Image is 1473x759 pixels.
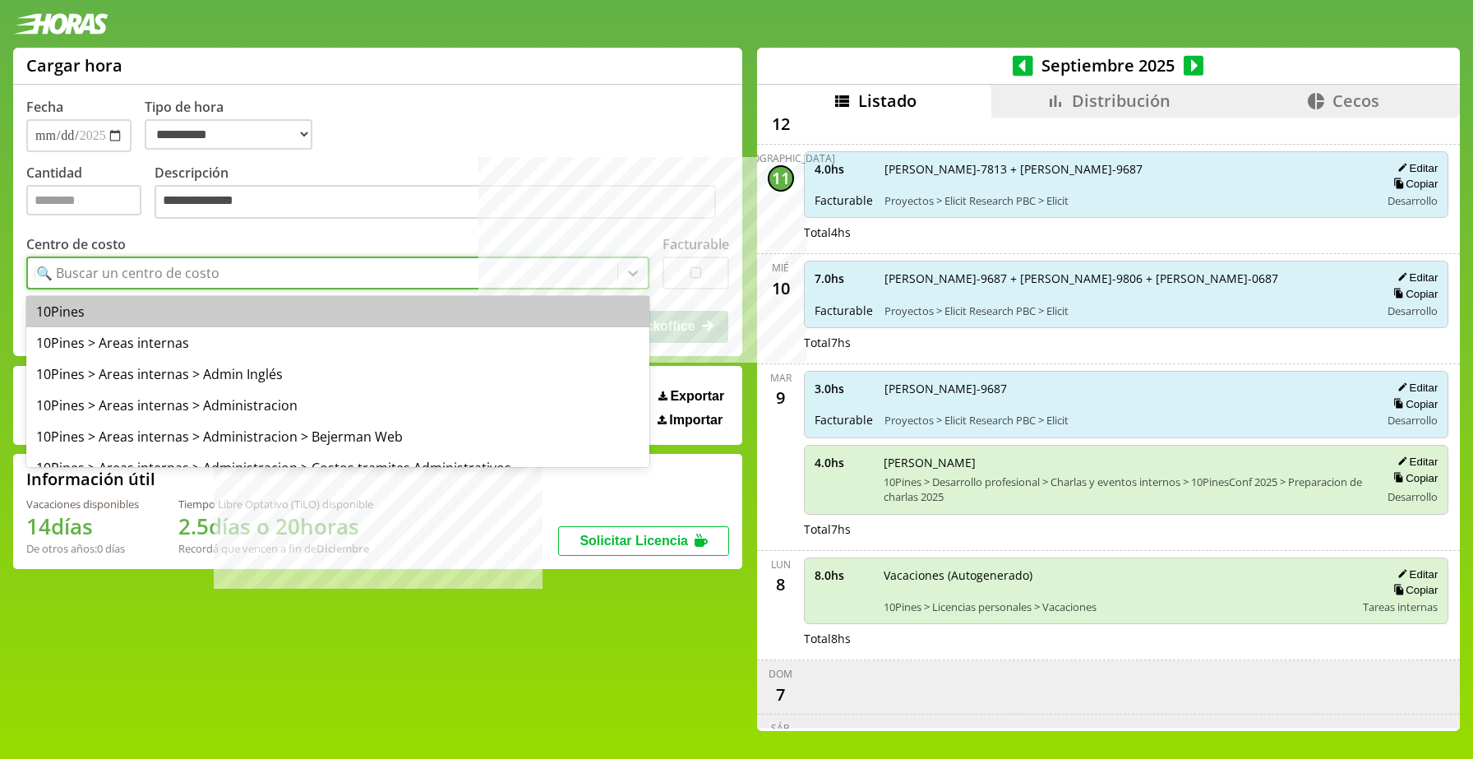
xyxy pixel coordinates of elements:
div: Vacaciones disponibles [26,497,139,511]
div: De otros años: 0 días [26,541,139,556]
div: [DEMOGRAPHIC_DATA] [727,151,835,165]
span: Distribución [1072,90,1171,112]
span: Listado [858,90,917,112]
span: Importar [669,413,723,428]
div: 10 [768,275,794,301]
div: Recordá que vencen a fin de [178,541,373,556]
h2: Información útil [26,468,155,490]
span: 7.0 hs [815,271,873,286]
div: lun [771,558,791,572]
span: Vacaciones (Autogenerado) [884,567,1352,583]
div: Total 8 hs [804,631,1449,646]
span: 10Pines > Licencias personales > Vacaciones [884,599,1352,614]
div: Total 7 hs [804,335,1449,350]
label: Fecha [26,98,63,116]
div: 10Pines [26,296,649,327]
span: 4.0 hs [815,161,873,177]
div: dom [769,667,792,681]
div: mié [772,261,789,275]
div: 10Pines > Areas internas > Administracion [26,390,649,421]
button: Editar [1392,567,1438,581]
textarea: Descripción [155,185,716,220]
span: [PERSON_NAME] [884,455,1369,470]
button: Copiar [1388,583,1438,597]
span: 4.0 hs [815,455,872,470]
button: Editar [1392,161,1438,175]
span: Facturable [815,192,873,208]
span: [PERSON_NAME]-9687 [884,381,1369,396]
div: 11 [768,165,794,192]
img: logotipo [13,13,109,35]
div: Total 7 hs [804,521,1449,537]
div: Total 4 hs [804,224,1449,240]
span: Facturable [815,412,873,428]
h1: 2.5 días o 20 horas [178,511,373,541]
div: Tiempo Libre Optativo (TiLO) disponible [178,497,373,511]
span: [PERSON_NAME]-9687 + [PERSON_NAME]-9806 + [PERSON_NAME]-0687 [884,271,1369,286]
span: 8.0 hs [815,567,872,583]
input: Cantidad [26,185,141,215]
span: Desarrollo [1388,193,1438,208]
span: Desarrollo [1388,489,1438,504]
span: Desarrollo [1388,413,1438,428]
div: mar [770,371,792,385]
button: Editar [1392,381,1438,395]
div: 10Pines > Areas internas > Admin Inglés [26,359,649,390]
div: 12 [768,111,794,137]
span: Cecos [1332,90,1379,112]
span: Desarrollo [1388,303,1438,318]
span: Tareas internas [1363,599,1438,614]
div: 9 [768,385,794,411]
label: Cantidad [26,164,155,224]
button: Editar [1392,271,1438,285]
button: Copiar [1388,177,1438,191]
button: Solicitar Licencia [558,526,729,556]
span: Exportar [670,389,724,404]
button: Copiar [1388,287,1438,301]
span: 3.0 hs [815,381,873,396]
div: 10Pines > Areas internas > Administracion > Bejerman Web [26,421,649,452]
span: Septiembre 2025 [1033,54,1184,76]
label: Descripción [155,164,729,224]
div: 7 [768,681,794,707]
span: Proyectos > Elicit Research PBC > Elicit [884,303,1369,318]
button: Copiar [1388,471,1438,485]
div: 🔍 Buscar un centro de costo [36,264,219,282]
span: Proyectos > Elicit Research PBC > Elicit [884,413,1369,428]
label: Tipo de hora [145,98,326,152]
div: sáb [771,721,790,735]
span: Solicitar Licencia [580,534,688,548]
span: Facturable [815,303,873,318]
select: Tipo de hora [145,119,312,150]
span: [PERSON_NAME]-7813 + [PERSON_NAME]-9687 [884,161,1369,177]
label: Facturable [663,235,729,253]
span: Proyectos > Elicit Research PBC > Elicit [884,193,1369,208]
span: 10Pines > Desarrollo profesional > Charlas y eventos internos > 10PinesConf 2025 > Preparacion de... [884,474,1369,504]
div: 10Pines > Areas internas > Administracion > Costos tramites Administrativos [26,452,649,484]
b: Diciembre [316,541,369,556]
button: Copiar [1388,397,1438,411]
div: scrollable content [757,118,1460,729]
div: 8 [768,572,794,598]
label: Centro de costo [26,235,126,253]
h1: Cargar hora [26,54,122,76]
button: Exportar [653,388,729,405]
button: Editar [1392,455,1438,469]
div: 10Pines > Areas internas [26,327,649,359]
h1: 14 días [26,511,139,541]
